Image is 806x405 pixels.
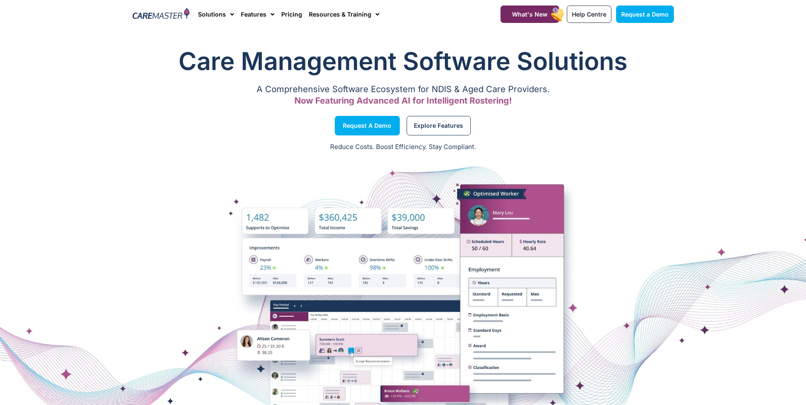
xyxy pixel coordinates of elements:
span: Explore Features [414,124,463,128]
p: Reduce Costs. Boost Efficiency. Stay Compliant. [5,142,801,152]
span: Request a Demo [343,124,391,128]
a: Explore Features [407,116,471,135]
a: What's New [501,6,559,23]
span: Help Centre [572,11,606,18]
span: What's New [512,11,548,18]
h1: Care Management Software Solutions [133,44,674,78]
span: Now Featuring Advanced AI for Intelligent Rostering! [294,96,512,106]
img: CareMaster Logo [133,8,190,21]
a: Request a Demo [335,116,400,135]
p: A Comprehensive Software Ecosystem for NDIS & Aged Care Providers. [133,87,674,92]
a: Help Centre [567,6,611,23]
span: Request a Demo [621,11,669,18]
a: Request a Demo [616,6,674,23]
